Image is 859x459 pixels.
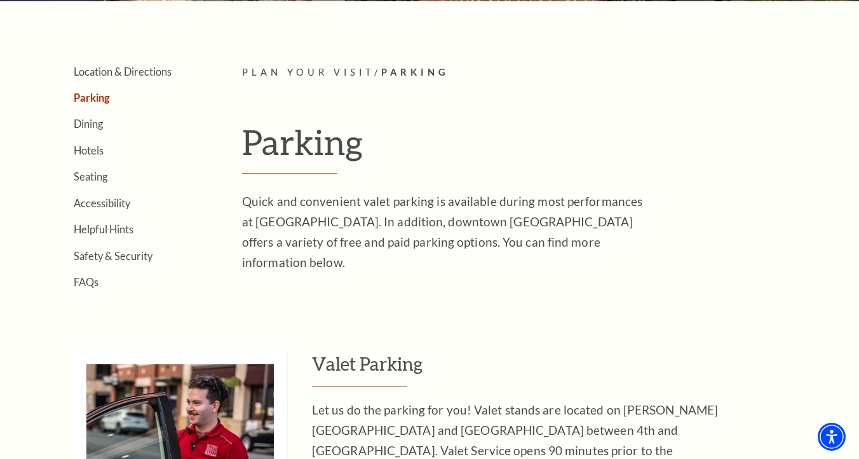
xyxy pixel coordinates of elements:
div: Accessibility Menu [818,423,846,451]
span: Parking [381,67,449,78]
a: Accessibility [74,197,130,209]
p: Quick and convenient valet parking is available during most performances at [GEOGRAPHIC_DATA]. In... [242,191,655,273]
h1: Parking [242,121,823,174]
a: FAQs [74,276,98,288]
a: Helpful Hints [74,223,133,235]
a: Parking [74,92,110,104]
a: Seating [74,170,107,182]
p: / [242,65,823,81]
span: Plan Your Visit [242,67,374,78]
a: Safety & Security [74,250,152,262]
a: Dining [74,118,103,130]
a: Location & Directions [74,65,172,78]
h3: Valet Parking [312,352,823,388]
a: Hotels [74,144,104,156]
